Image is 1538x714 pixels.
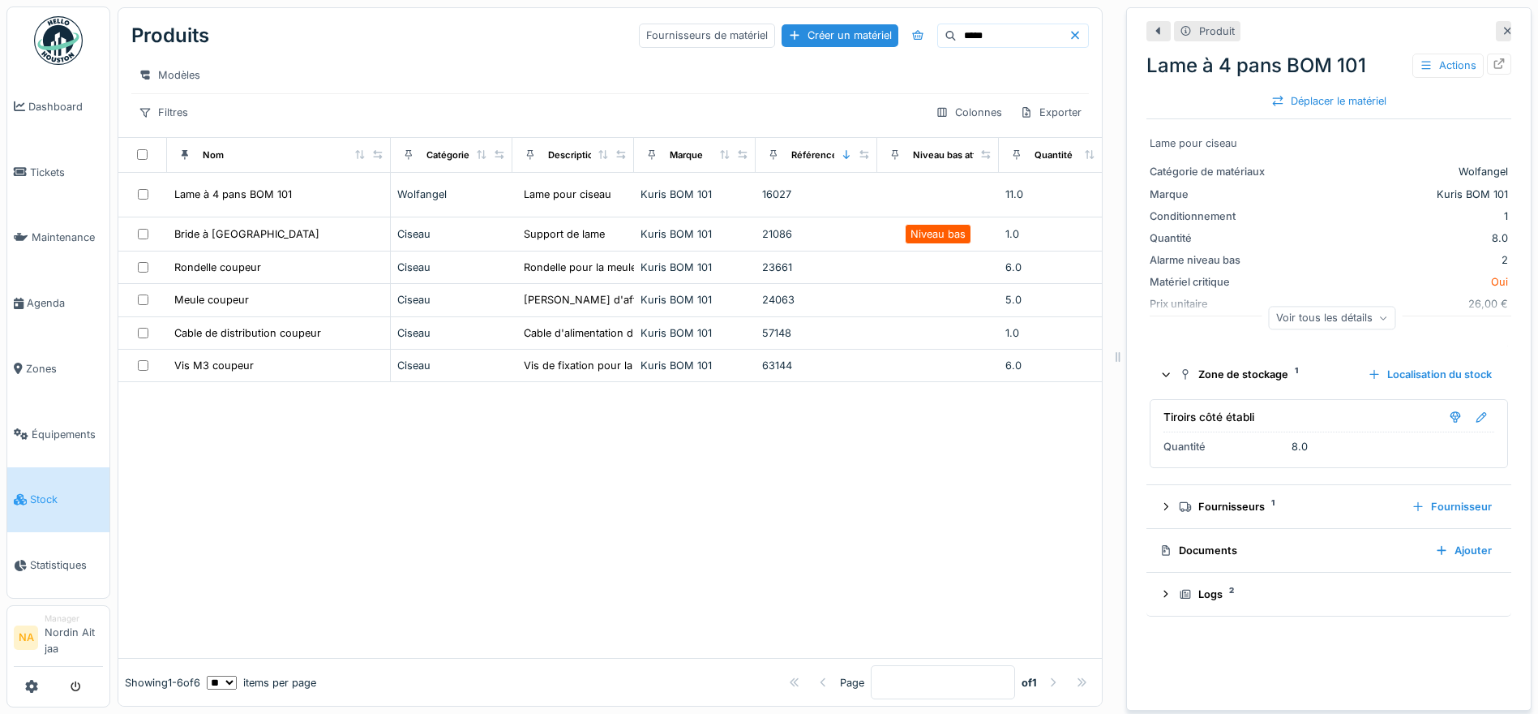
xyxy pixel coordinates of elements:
[548,148,599,162] div: Description
[1278,252,1508,268] div: 2
[1005,260,1114,275] div: 6.0
[639,24,775,47] div: Fournisseurs de matériel
[910,226,966,242] div: Niveau bas
[174,260,261,275] div: Rondelle coupeur
[1278,209,1508,224] div: 1
[174,187,292,202] div: Lame à 4 pans BOM 101
[32,230,103,245] span: Maintenance
[1163,409,1254,425] div: Tiroirs côté établi
[45,613,103,625] div: Manager
[397,260,506,275] div: Ciseau
[762,187,871,202] div: 16027
[426,148,469,162] div: Catégorie
[1150,230,1271,246] div: Quantité
[762,358,871,373] div: 63144
[1153,492,1505,522] summary: Fournisseurs1Fournisseur
[397,292,506,308] div: Ciseau
[1150,209,1271,224] div: Conditionnement
[397,187,506,202] div: Wolfangel
[7,270,109,336] a: Agenda
[131,15,209,57] div: Produits
[397,325,506,341] div: Ciseau
[1361,363,1498,385] div: Localisation du stock
[30,557,103,573] span: Statistiques
[1013,101,1089,124] div: Exporter
[7,205,109,271] a: Maintenance
[640,292,749,308] div: Kuris BOM 101
[524,292,719,308] div: [PERSON_NAME] d'affutage sur ciseau
[1278,230,1508,246] div: 8.0
[1269,306,1396,329] div: Voir tous les détails
[524,226,605,242] div: Support de lame
[913,148,1000,162] div: Niveau bas atteint ?
[131,63,208,87] div: Modèles
[1199,24,1235,39] div: Produit
[174,358,254,373] div: Vis M3 coupeur
[1153,579,1505,609] summary: Logs2
[1150,274,1271,290] div: Matériel critique
[1292,439,1308,454] div: 8.0
[1150,164,1271,179] div: Catégorie de matériaux
[32,427,103,442] span: Équipements
[7,74,109,140] a: Dashboard
[1412,54,1484,77] div: Actions
[26,361,103,376] span: Zones
[203,148,224,162] div: Nom
[1153,359,1505,389] summary: Zone de stockage1Localisation du stock
[1278,164,1508,179] div: Wolfangel
[524,187,611,202] div: Lame pour ciseau
[524,260,636,275] div: Rondelle pour la meule
[28,99,103,114] span: Dashboard
[670,148,703,162] div: Marque
[1150,252,1271,268] div: Alarme niveau bas
[524,358,665,373] div: Vis de fixation pour la meule
[397,358,506,373] div: Ciseau
[640,187,749,202] div: Kuris BOM 101
[45,613,103,663] li: Nordin Ait jaa
[1179,587,1492,602] div: Logs
[174,325,321,341] div: Cable de distribution coupeur
[7,140,109,205] a: Tickets
[524,325,675,341] div: Cable d'alimentation du ciseau
[1163,439,1285,454] div: Quantité
[174,292,249,308] div: Meule coupeur
[640,358,749,373] div: Kuris BOM 101
[207,675,316,690] div: items per page
[1146,51,1511,80] div: Lame à 4 pans BOM 101
[1491,274,1508,290] span: Oui
[30,492,103,507] span: Stock
[791,148,898,162] div: Référence constructeur
[397,226,506,242] div: Ciseau
[782,24,898,46] div: Créer un matériel
[640,226,749,242] div: Kuris BOM 101
[762,325,871,341] div: 57148
[1278,187,1508,202] div: Kuris BOM 101
[1005,226,1114,242] div: 1.0
[762,292,871,308] div: 24063
[27,295,103,311] span: Agenda
[1179,499,1399,514] div: Fournisseurs
[125,675,200,690] div: Showing 1 - 6 of 6
[1153,535,1505,566] summary: DocumentsAjouter
[1005,187,1114,202] div: 11.0
[928,101,1009,124] div: Colonnes
[1022,675,1037,690] strong: of 1
[1429,540,1498,561] div: Ajouter
[131,101,195,124] div: Filtres
[640,260,749,275] div: Kuris BOM 101
[7,467,109,533] a: Stock
[1179,367,1355,382] div: Zone de stockage
[1005,358,1114,373] div: 6.0
[1159,543,1422,558] div: Documents
[762,260,871,275] div: 23661
[1405,496,1498,518] div: Fournisseur
[7,402,109,467] a: Équipements
[762,226,871,242] div: 21086
[1150,187,1271,202] div: Marque
[14,626,38,650] li: NA
[1150,135,1508,151] div: Lame pour ciseau
[7,336,109,402] a: Zones
[1005,325,1114,341] div: 1.0
[7,532,109,598] a: Statistiques
[640,325,749,341] div: Kuris BOM 101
